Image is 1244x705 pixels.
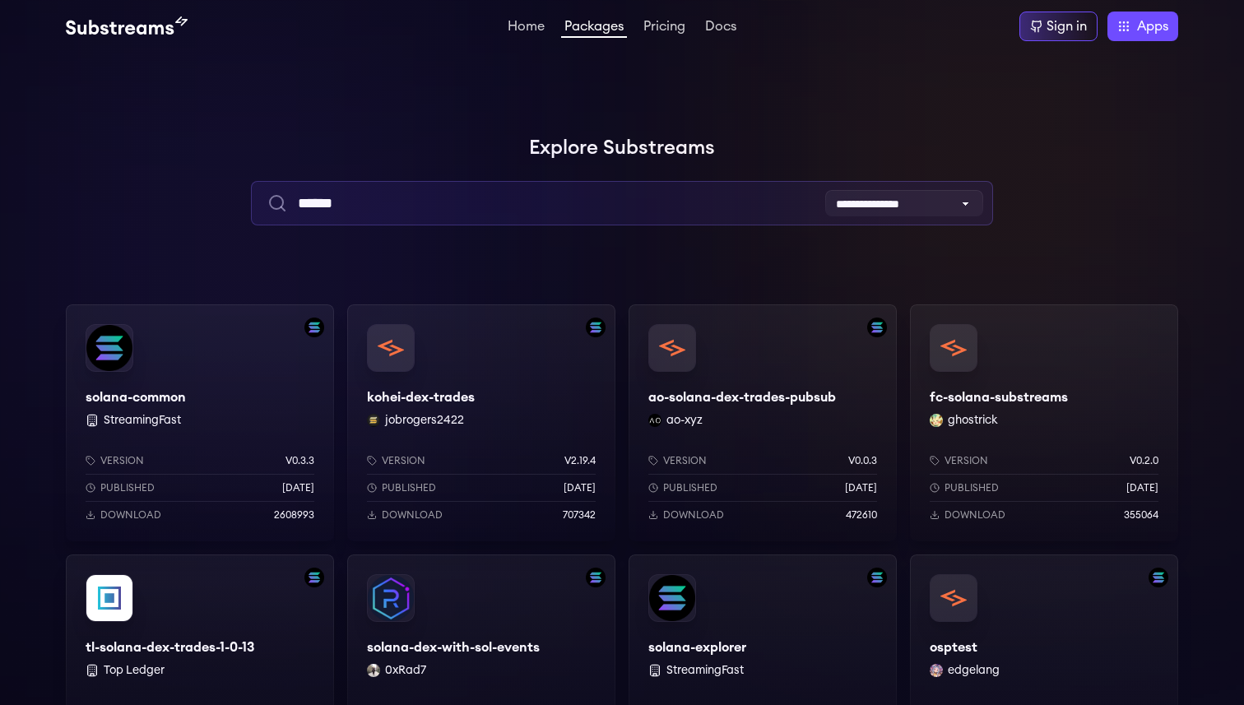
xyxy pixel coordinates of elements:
[586,568,606,587] img: Filter by solana network
[848,454,877,467] p: v0.0.3
[382,508,443,522] p: Download
[1124,508,1158,522] p: 355064
[104,662,165,679] button: Top Ledger
[1149,568,1168,587] img: Filter by solana network
[304,568,324,587] img: Filter by solana network
[274,508,314,522] p: 2608993
[663,508,724,522] p: Download
[948,412,998,429] button: ghostrick
[561,20,627,38] a: Packages
[385,412,464,429] button: jobrogers2422
[945,454,988,467] p: Version
[867,318,887,337] img: Filter by solana network
[304,318,324,337] img: Filter by solana network
[640,20,689,36] a: Pricing
[1130,454,1158,467] p: v0.2.0
[285,454,314,467] p: v0.3.3
[945,508,1005,522] p: Download
[666,412,703,429] button: ao-xyz
[867,568,887,587] img: Filter by solana network
[100,454,144,467] p: Version
[100,481,155,494] p: Published
[910,304,1178,541] a: fc-solana-substreamsfc-solana-substreamsghostrick ghostrickVersionv0.2.0Published[DATE]Download35...
[382,454,425,467] p: Version
[66,304,334,541] a: Filter by solana networksolana-commonsolana-common StreamingFastVersionv0.3.3Published[DATE]Downl...
[282,481,314,494] p: [DATE]
[948,662,1000,679] button: edgelang
[563,508,596,522] p: 707342
[382,481,436,494] p: Published
[845,481,877,494] p: [DATE]
[104,412,181,429] button: StreamingFast
[100,508,161,522] p: Download
[504,20,548,36] a: Home
[945,481,999,494] p: Published
[564,454,596,467] p: v2.19.4
[666,662,744,679] button: StreamingFast
[846,508,877,522] p: 472610
[66,132,1178,165] h1: Explore Substreams
[702,20,740,36] a: Docs
[1047,16,1087,36] div: Sign in
[663,454,707,467] p: Version
[629,304,897,541] a: Filter by solana networkao-solana-dex-trades-pubsubao-solana-dex-trades-pubsubao-xyz ao-xyzVersio...
[1126,481,1158,494] p: [DATE]
[564,481,596,494] p: [DATE]
[347,304,615,541] a: Filter by solana networkkohei-dex-tradeskohei-dex-tradesjobrogers2422 jobrogers2422Versionv2.19.4...
[385,662,426,679] button: 0xRad7
[1019,12,1098,41] a: Sign in
[586,318,606,337] img: Filter by solana network
[1137,16,1168,36] span: Apps
[66,16,188,36] img: Substream's logo
[663,481,717,494] p: Published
